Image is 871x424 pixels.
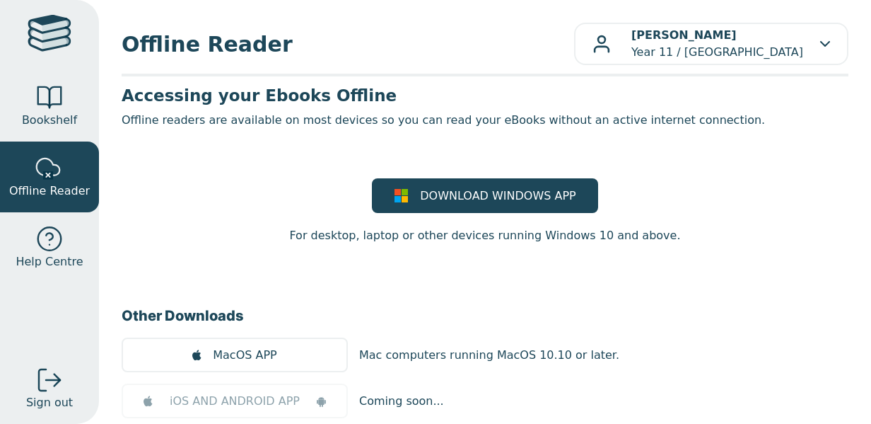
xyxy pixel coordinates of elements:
[122,305,848,326] h3: Other Downloads
[122,28,574,60] span: Offline Reader
[574,23,848,65] button: [PERSON_NAME]Year 11 / [GEOGRAPHIC_DATA]
[170,393,300,410] span: iOS AND ANDROID APP
[213,347,276,364] span: MacOS APP
[16,253,83,270] span: Help Centre
[359,393,444,410] p: Coming soon...
[9,183,90,200] span: Offline Reader
[420,188,575,205] span: DOWNLOAD WINDOWS APP
[289,227,680,244] p: For desktop, laptop or other devices running Windows 10 and above.
[631,28,737,42] b: [PERSON_NAME]
[122,338,348,372] a: MacOS APP
[359,347,619,364] p: Mac computers running MacOS 10.10 or later.
[22,112,77,129] span: Bookshelf
[122,112,848,129] p: Offline readers are available on most devices so you can read your eBooks without an active inter...
[631,27,803,61] p: Year 11 / [GEOGRAPHIC_DATA]
[26,394,73,411] span: Sign out
[372,178,598,213] a: DOWNLOAD WINDOWS APP
[122,85,848,106] h3: Accessing your Ebooks Offline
